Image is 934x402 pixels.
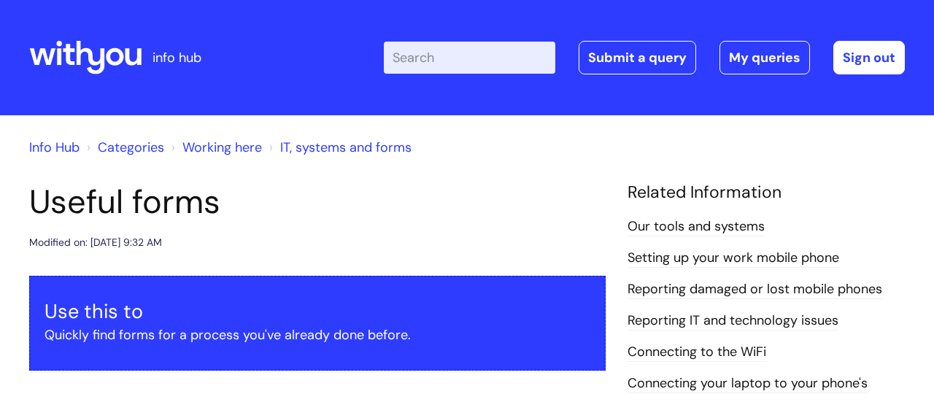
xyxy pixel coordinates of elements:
a: Setting up your work mobile phone [628,249,839,268]
a: Reporting damaged or lost mobile phones [628,280,882,299]
a: IT, systems and forms [280,139,412,156]
a: Connecting to the WiFi [628,343,766,362]
a: Sign out [833,41,905,74]
div: | - [384,41,905,74]
input: Search [384,42,555,74]
div: Modified on: [DATE] 9:32 AM [29,233,162,252]
a: Reporting IT and technology issues [628,312,838,331]
h4: Related Information [628,182,905,203]
li: IT, systems and forms [266,136,412,159]
li: Working here [168,136,262,159]
a: Info Hub [29,139,80,156]
li: Solution home [83,136,164,159]
h3: Use this to [45,300,590,323]
a: My queries [719,41,810,74]
p: Quickly find forms for a process you've already done before. [45,323,590,347]
h1: Useful forms [29,182,606,222]
p: info hub [153,46,201,69]
a: Categories [98,139,164,156]
a: Submit a query [579,41,696,74]
a: Our tools and systems [628,217,765,236]
a: Working here [182,139,262,156]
